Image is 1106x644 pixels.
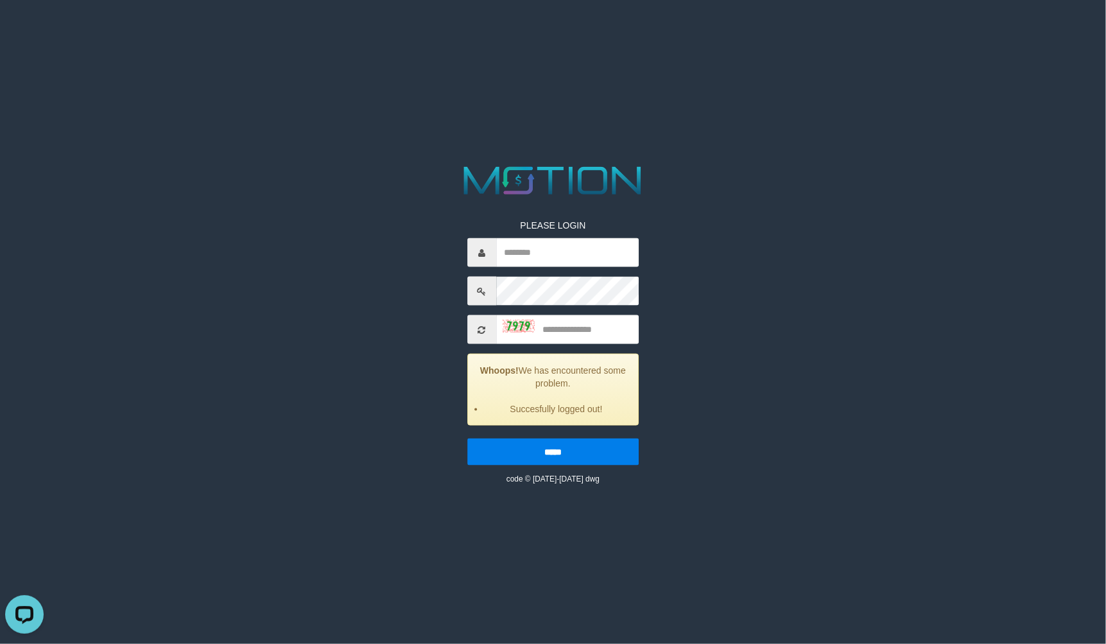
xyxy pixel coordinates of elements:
strong: Whoops! [480,365,519,376]
img: captcha [503,319,535,332]
img: MOTION_logo.png [456,162,650,200]
small: code © [DATE]-[DATE] dwg [506,474,600,483]
li: Succesfully logged out! [484,403,628,415]
p: PLEASE LOGIN [467,219,639,232]
button: Open LiveChat chat widget [5,5,44,44]
div: We has encountered some problem. [467,354,639,426]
